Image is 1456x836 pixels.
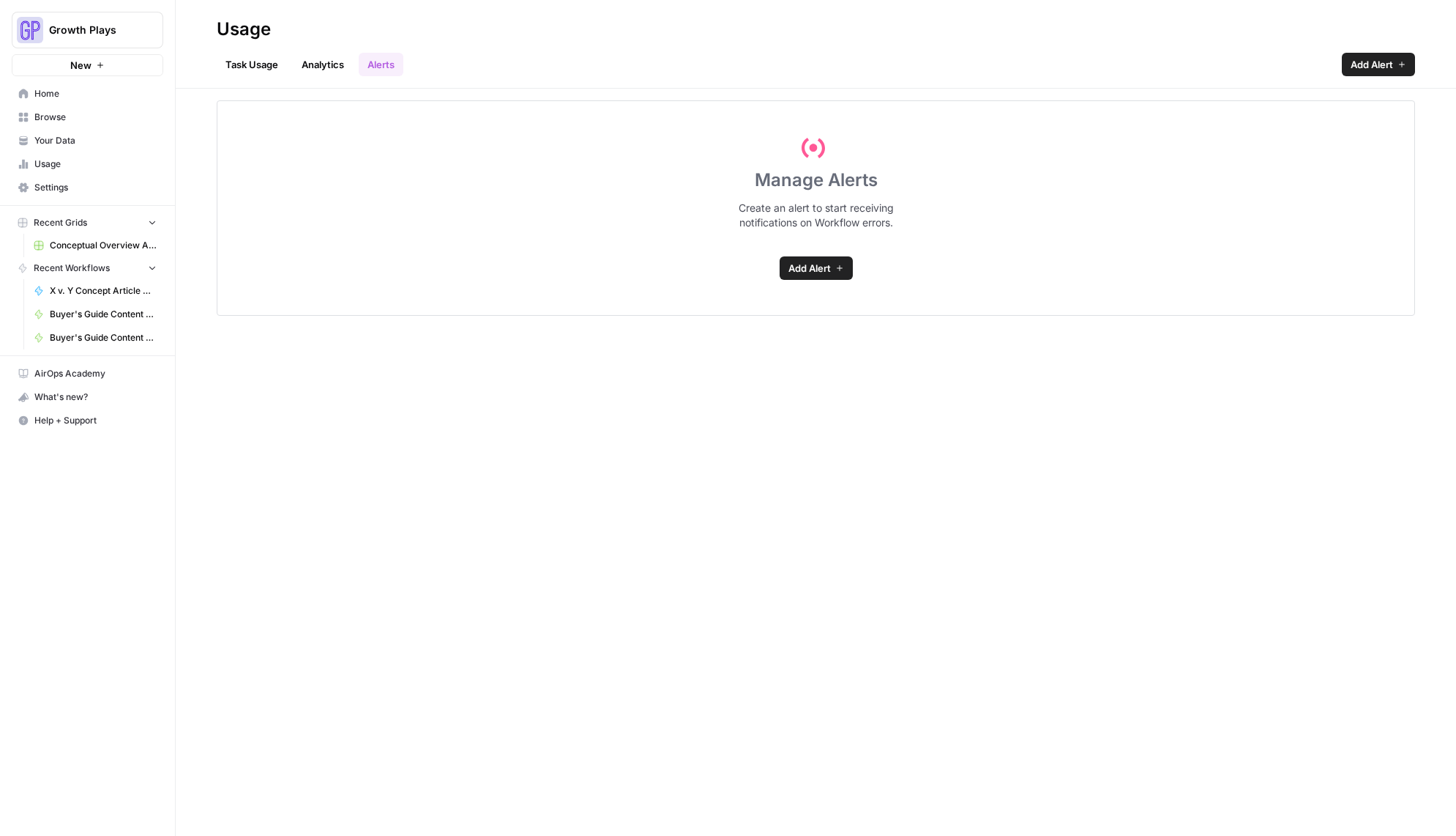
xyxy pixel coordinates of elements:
a: Browse [12,106,163,129]
span: Your Data [34,134,157,147]
span: Add Alert [1351,57,1393,72]
button: Workspace: Growth Plays [12,12,163,48]
span: Buyer's Guide Content Workflow - 1-800 variation [50,331,157,344]
button: New [12,54,163,76]
a: Buyer's Guide Content Workflow - 1-800 variation [27,326,163,349]
img: Growth Plays Logo [17,17,43,43]
a: Your Data [12,129,163,152]
a: Buyer's Guide Content Workflow - Gemini/[PERSON_NAME] Version [27,303,163,326]
span: Growth Plays [49,23,138,37]
a: Conceptual Overview Article Grid [27,234,163,257]
a: AirOps Academy [12,362,163,385]
button: Recent Workflows [12,257,163,279]
span: Create an alert to start receiving notifications on Workflow errors. [739,201,894,230]
span: Buyer's Guide Content Workflow - Gemini/[PERSON_NAME] Version [50,308,157,321]
span: Browse [34,111,157,124]
span: Recent Grids [34,216,87,229]
span: Help + Support [34,414,157,427]
a: Usage [12,152,163,176]
a: Add Alert [780,256,853,280]
span: Usage [34,158,157,171]
span: New [70,58,92,73]
span: Settings [34,181,157,194]
a: Analytics [293,53,353,76]
span: Add Alert [788,261,831,275]
a: X v. Y Concept Article Generator [27,279,163,303]
a: Add Alert [1342,53,1415,76]
a: Alerts [359,53,403,76]
span: Home [34,87,157,100]
button: Help + Support [12,409,163,432]
button: What's new? [12,385,163,409]
span: Conceptual Overview Article Grid [50,239,157,252]
span: X v. Y Concept Article Generator [50,284,157,297]
span: Recent Workflows [34,262,110,275]
button: Recent Grids [12,212,163,234]
span: AirOps Academy [34,367,157,380]
h1: Manage Alerts [755,169,878,192]
a: Home [12,82,163,106]
a: Settings [12,176,163,199]
div: Usage [217,18,271,41]
a: Task Usage [217,53,287,76]
div: What's new? [12,386,163,408]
